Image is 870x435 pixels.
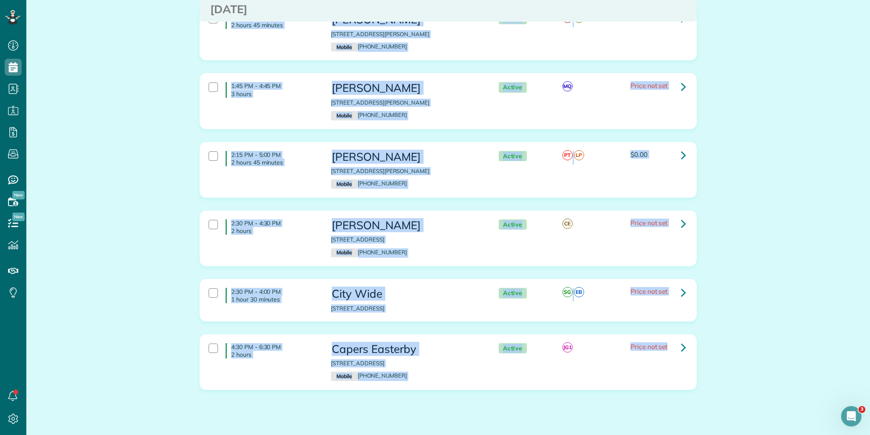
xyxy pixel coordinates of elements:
[331,343,481,355] h3: Capers Easterby
[331,43,407,50] a: Mobile[PHONE_NUMBER]
[231,227,318,235] p: 2 hours
[226,219,318,235] h4: 2:30 PM - 4:30 PM
[226,82,318,97] h4: 1:45 PM - 4:45 PM
[231,351,318,358] p: 2 hours
[331,304,481,313] p: [STREET_ADDRESS]
[331,43,357,52] small: Mobile
[574,287,584,297] span: EB
[630,342,668,351] span: Price not set
[331,111,357,120] small: Mobile
[841,406,862,426] iframe: Intercom live chat
[331,179,357,189] small: Mobile
[499,219,527,230] span: Active
[331,151,481,163] h3: [PERSON_NAME]
[12,191,25,199] span: New
[210,3,686,16] h3: [DATE]
[562,342,573,353] span: JG1
[859,406,865,413] span: 3
[331,111,407,118] a: Mobile[PHONE_NUMBER]
[12,213,25,221] span: New
[226,343,318,358] h4: 4:30 PM - 6:30 PM
[574,150,584,160] span: LP
[331,180,407,187] a: Mobile[PHONE_NUMBER]
[630,81,668,90] span: Price not set
[331,248,357,258] small: Mobile
[331,372,357,381] small: Mobile
[562,287,573,297] span: SG
[331,167,481,175] p: [STREET_ADDRESS][PERSON_NAME]
[331,359,481,367] p: [STREET_ADDRESS]
[331,249,407,256] a: Mobile[PHONE_NUMBER]
[226,151,318,166] h4: 2:15 PM - 5:00 PM
[331,14,481,26] h3: [PERSON_NAME]
[331,99,481,107] p: [STREET_ADDRESS][PERSON_NAME]
[499,151,527,162] span: Active
[562,219,573,229] span: CE
[331,372,407,379] a: Mobile[PHONE_NUMBER]
[630,219,668,227] span: Price not set
[562,81,573,91] span: MQ
[499,288,527,299] span: Active
[630,287,668,296] span: Price not set
[499,82,527,93] span: Active
[231,296,318,303] p: 1 hour 30 minutes
[226,288,318,303] h4: 2:30 PM - 4:00 PM
[331,288,481,300] h3: City Wide
[499,343,527,354] span: Active
[562,150,573,160] span: PT
[231,159,318,166] p: 2 hours 45 minutes
[331,236,481,244] p: [STREET_ADDRESS]
[331,219,481,232] h3: [PERSON_NAME]
[331,82,481,94] h3: [PERSON_NAME]
[231,21,318,29] p: 2 hours 45 minutes
[331,30,481,38] p: [STREET_ADDRESS][PERSON_NAME]
[231,90,318,98] p: 3 hours
[630,150,647,159] span: $0.00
